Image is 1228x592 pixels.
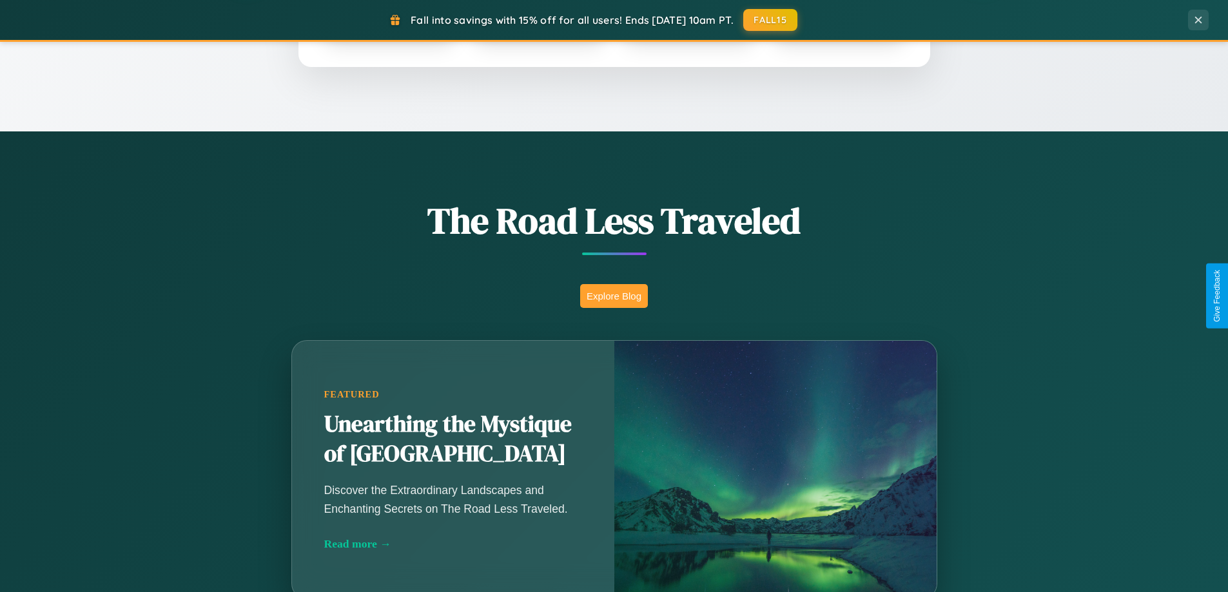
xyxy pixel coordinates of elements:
div: Featured [324,389,582,400]
div: Read more → [324,537,582,551]
button: FALL15 [743,9,797,31]
h2: Unearthing the Mystique of [GEOGRAPHIC_DATA] [324,410,582,469]
button: Explore Blog [580,284,648,308]
h1: The Road Less Traveled [228,196,1001,245]
span: Fall into savings with 15% off for all users! Ends [DATE] 10am PT. [411,14,734,26]
p: Discover the Extraordinary Landscapes and Enchanting Secrets on The Road Less Traveled. [324,481,582,517]
div: Give Feedback [1213,270,1222,322]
